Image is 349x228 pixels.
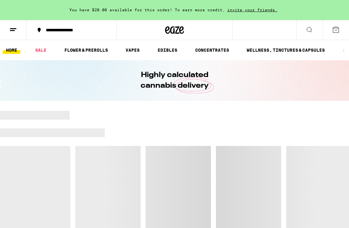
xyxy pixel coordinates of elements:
a: FLOWER & PREROLLS [61,46,111,54]
a: VAPES [122,46,143,54]
a: HOME [3,46,20,54]
a: WELLNESS, TINCTURES & CAPSULES [244,46,328,54]
a: EDIBLES [154,46,180,54]
a: SALE [32,46,50,54]
h1: Highly calculated cannabis delivery [123,70,226,91]
a: CONCENTRATES [192,46,232,54]
span: You have $20.00 available for this order! To earn more credit, [69,8,225,12]
iframe: Opens a widget where you can find more information [309,209,343,225]
span: invite your friends. [225,8,280,12]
